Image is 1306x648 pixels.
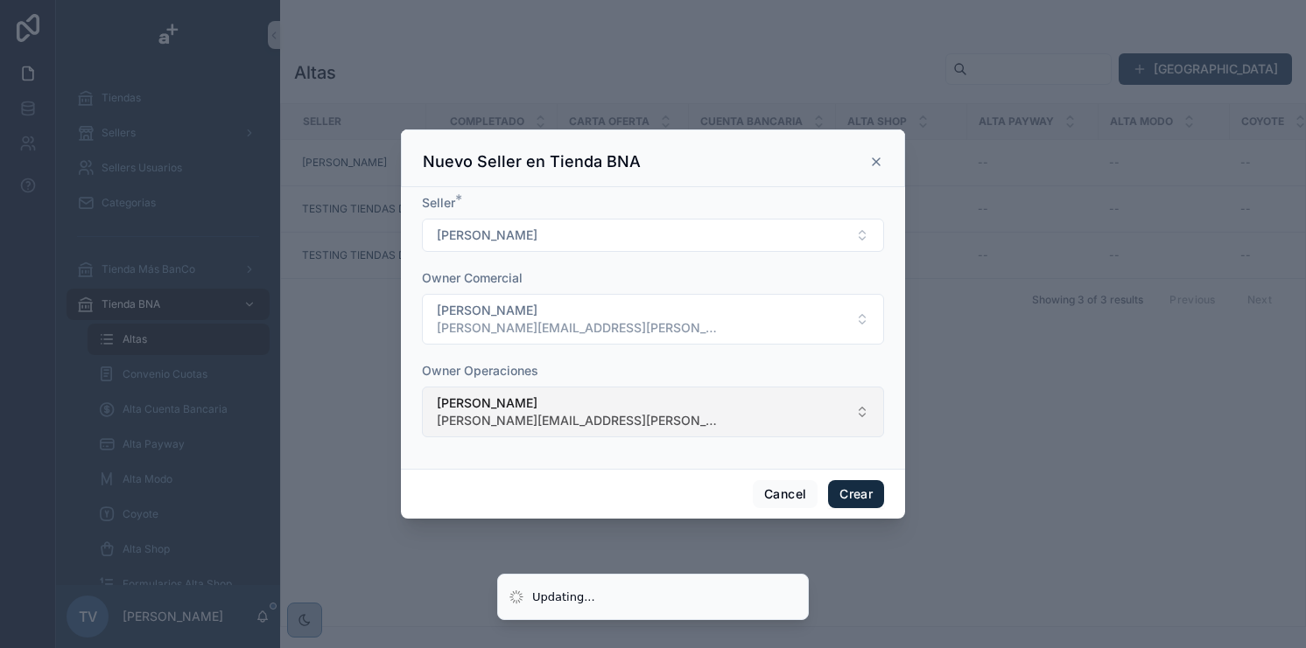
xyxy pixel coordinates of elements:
span: Owner Operaciones [422,363,538,378]
button: Crear [828,480,884,508]
button: Select Button [422,294,884,345]
span: [PERSON_NAME][EMAIL_ADDRESS][PERSON_NAME][DOMAIN_NAME] [437,412,717,429]
span: [PERSON_NAME] [437,302,717,319]
button: Select Button [422,219,884,252]
span: [PERSON_NAME] [437,394,717,412]
span: Seller [422,195,455,210]
span: Owner Comercial [422,270,523,285]
span: [PERSON_NAME][EMAIL_ADDRESS][PERSON_NAME][DOMAIN_NAME] [437,319,717,337]
div: Updating... [532,589,595,606]
button: Select Button [422,387,884,437]
span: [PERSON_NAME] [437,226,537,244]
button: Cancel [753,480,818,508]
h3: Nuevo Seller en Tienda BNA [423,151,641,172]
